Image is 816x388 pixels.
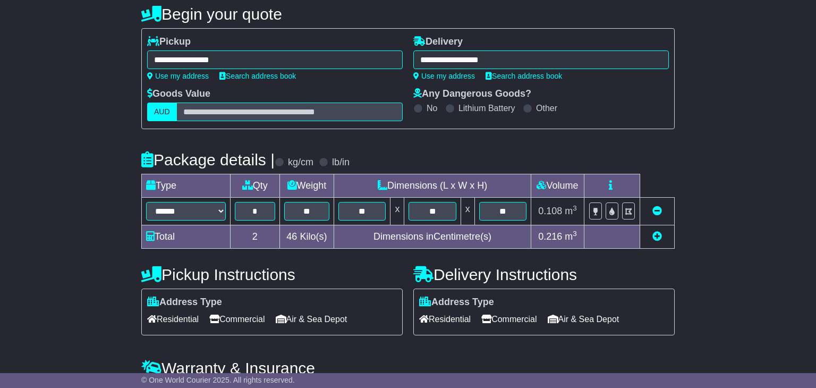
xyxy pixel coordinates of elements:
[288,157,313,168] label: kg/cm
[419,297,494,308] label: Address Type
[481,311,537,327] span: Commercial
[147,311,199,327] span: Residential
[413,266,675,283] h4: Delivery Instructions
[141,151,275,168] h4: Package details |
[141,266,403,283] h4: Pickup Instructions
[419,311,471,327] span: Residential
[141,359,675,377] h4: Warranty & Insurance
[334,225,531,249] td: Dimensions in Centimetre(s)
[652,206,662,216] a: Remove this item
[427,103,437,113] label: No
[286,231,297,242] span: 46
[334,174,531,198] td: Dimensions (L x W x H)
[573,204,577,212] sup: 3
[147,88,210,100] label: Goods Value
[565,231,577,242] span: m
[652,231,662,242] a: Add new item
[332,157,350,168] label: lb/in
[390,198,404,225] td: x
[231,174,280,198] td: Qty
[413,72,475,80] a: Use my address
[142,174,231,198] td: Type
[219,72,296,80] a: Search address book
[458,103,515,113] label: Lithium Battery
[279,225,334,249] td: Kilo(s)
[209,311,265,327] span: Commercial
[147,297,222,308] label: Address Type
[565,206,577,216] span: m
[531,174,584,198] td: Volume
[147,72,209,80] a: Use my address
[536,103,557,113] label: Other
[548,311,619,327] span: Air & Sea Depot
[231,225,280,249] td: 2
[538,231,562,242] span: 0.216
[573,230,577,238] sup: 3
[142,225,231,249] td: Total
[279,174,334,198] td: Weight
[486,72,562,80] a: Search address book
[141,5,675,23] h4: Begin your quote
[413,36,463,48] label: Delivery
[276,311,347,327] span: Air & Sea Depot
[413,88,531,100] label: Any Dangerous Goods?
[538,206,562,216] span: 0.108
[461,198,474,225] td: x
[147,36,191,48] label: Pickup
[147,103,177,121] label: AUD
[141,376,295,384] span: © One World Courier 2025. All rights reserved.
